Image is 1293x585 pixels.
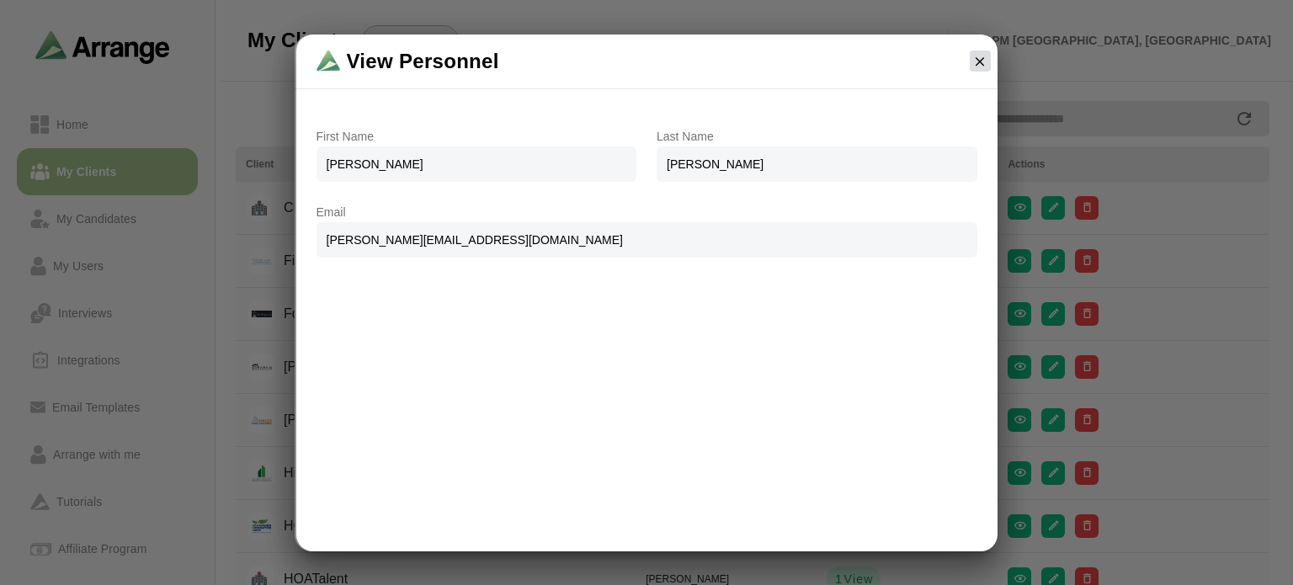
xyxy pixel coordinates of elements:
[347,48,499,75] span: View Personnel
[657,126,977,146] p: Last Name
[317,202,977,222] p: Email
[317,126,637,146] p: First Name
[317,146,637,182] span: [PERSON_NAME]
[317,222,977,258] span: [PERSON_NAME][EMAIL_ADDRESS][DOMAIN_NAME]
[657,146,977,182] span: [PERSON_NAME]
